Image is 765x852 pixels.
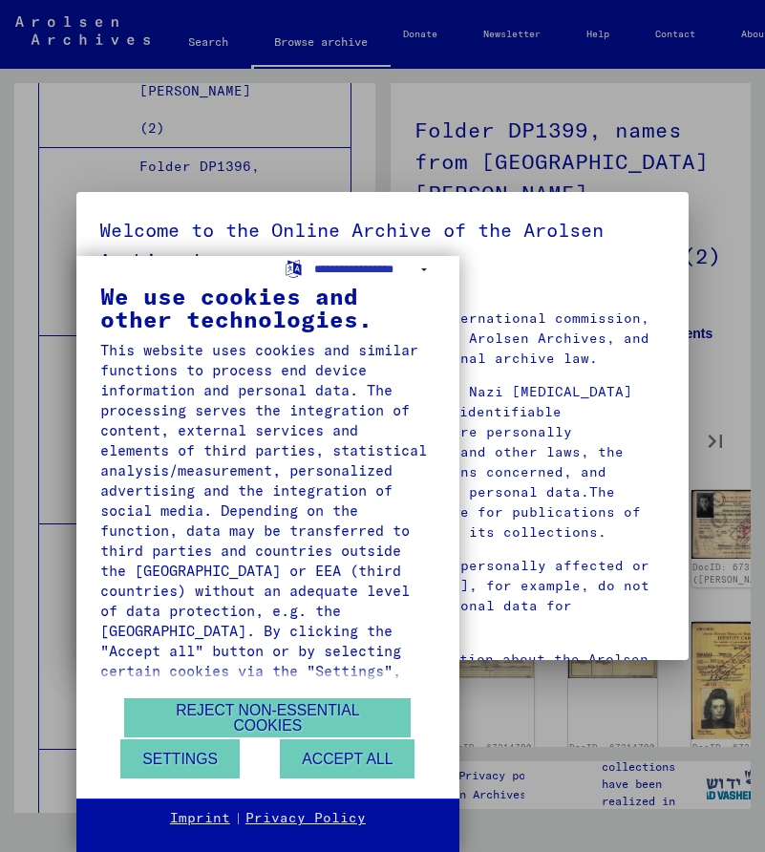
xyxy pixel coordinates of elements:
div: We use cookies and other technologies. [100,285,436,330]
a: Imprint [170,809,230,828]
button: Settings [120,739,240,778]
button: Accept all [280,739,414,778]
a: Privacy Policy [245,809,366,828]
button: Reject non-essential cookies [124,698,411,737]
div: This website uses cookies and similar functions to process end device information and personal da... [100,340,436,781]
